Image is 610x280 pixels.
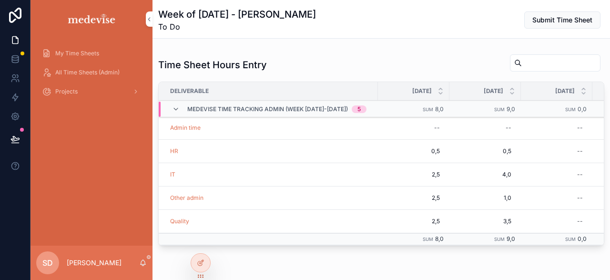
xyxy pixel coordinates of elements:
[36,64,147,81] a: All Time Sheets (Admin)
[565,237,576,242] small: Sum
[507,105,515,113] span: 9,0
[555,87,575,95] span: [DATE]
[412,87,432,95] span: [DATE]
[577,147,583,155] div: --
[170,194,203,202] a: Other admin
[577,171,583,178] div: --
[170,147,178,155] a: HR
[42,257,53,269] span: SD
[387,171,440,178] span: 2,5
[387,194,440,202] span: 2,5
[459,218,511,225] span: 3,5
[387,147,440,155] span: 0,5
[565,107,576,112] small: Sum
[67,258,122,268] p: [PERSON_NAME]
[506,124,511,132] div: --
[36,83,147,100] a: Projects
[435,235,444,242] span: 8,0
[170,87,209,95] span: Deliverable
[170,171,175,178] a: IT
[532,15,592,25] span: Submit Time Sheet
[423,107,433,112] small: Sum
[434,124,440,132] div: --
[158,58,267,72] h1: Time Sheet Hours Entry
[459,171,511,178] span: 4,0
[459,194,511,202] span: 1,0
[158,8,316,21] h1: Week of [DATE] - [PERSON_NAME]
[187,105,348,113] span: Medevise Time Tracking ADMIN (week [DATE]-[DATE])
[494,237,505,242] small: Sum
[387,218,440,225] span: 2,5
[524,11,600,29] button: Submit Time Sheet
[30,38,152,113] div: scrollable content
[435,105,444,113] span: 8,0
[494,107,505,112] small: Sum
[459,147,511,155] span: 0,5
[55,50,99,57] span: My Time Sheets
[66,11,117,27] img: App logo
[55,69,120,76] span: All Time Sheets (Admin)
[577,124,583,132] div: --
[158,21,316,32] span: To Do
[578,235,587,242] span: 0,0
[577,218,583,225] div: --
[170,124,201,132] a: Admin time
[507,235,515,242] span: 9,0
[578,105,587,113] span: 0,0
[36,45,147,62] a: My Time Sheets
[423,237,433,242] small: Sum
[357,105,361,113] div: 5
[170,218,189,225] a: Quality
[484,87,503,95] span: [DATE]
[577,194,583,202] div: --
[55,88,78,95] span: Projects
